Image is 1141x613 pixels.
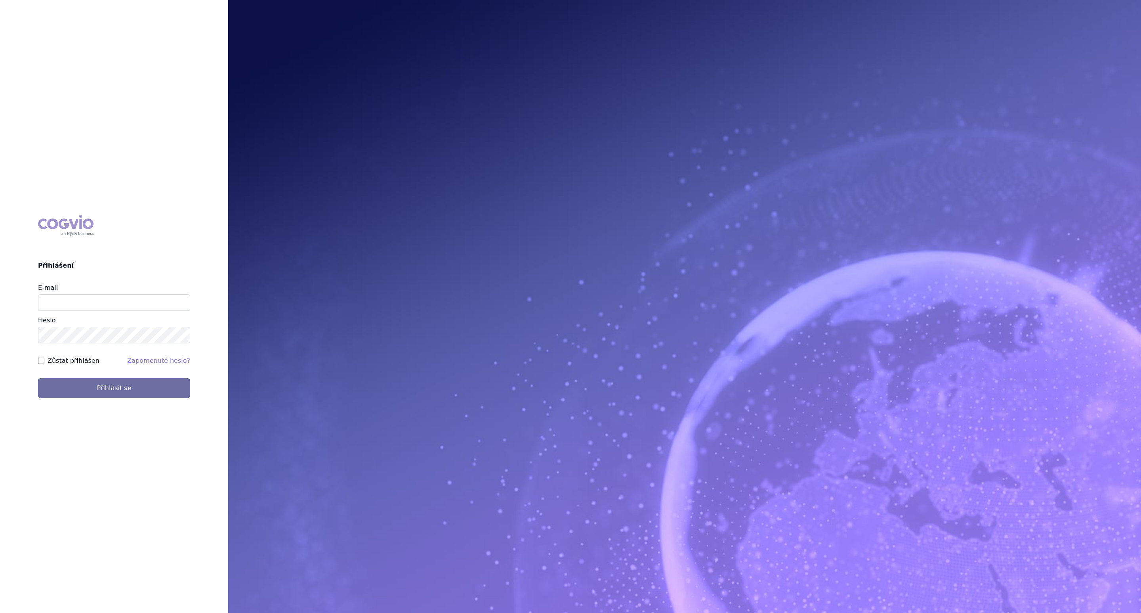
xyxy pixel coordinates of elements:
div: COGVIO [38,215,93,236]
h2: Přihlášení [38,261,190,270]
label: E-mail [38,284,58,291]
a: Zapomenuté heslo? [127,357,190,364]
label: Heslo [38,316,55,324]
label: Zůstat přihlášen [48,356,99,366]
button: Přihlásit se [38,378,190,398]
